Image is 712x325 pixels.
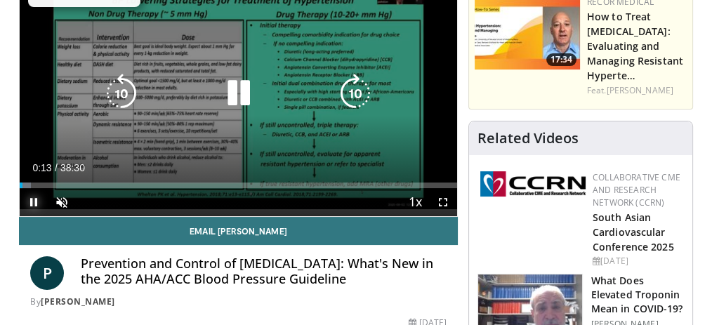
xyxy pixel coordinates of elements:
[30,256,64,290] a: P
[20,183,457,188] div: Progress Bar
[401,188,429,216] button: Playback Rate
[41,296,115,307] a: [PERSON_NAME]
[593,211,674,253] a: South Asian Cardiovascular Conference 2025
[32,162,51,173] span: 0:13
[480,171,586,197] img: a04ee3ba-8487-4636-b0fb-5e8d268f3737.png.150x105_q85_autocrop_double_scale_upscale_version-0.2.png
[429,188,457,216] button: Fullscreen
[81,256,447,286] h4: Prevention and Control of [MEDICAL_DATA]: What's New in the 2025 AHA/ACC Blood Pressure Guideline
[30,296,447,308] div: By
[48,188,76,216] button: Unmute
[19,217,458,245] a: Email [PERSON_NAME]
[55,162,58,173] span: /
[60,162,85,173] span: 38:30
[591,274,684,316] h3: What Does Elevated Troponin Mean in COVID-19?
[587,10,683,82] a: How to Treat [MEDICAL_DATA]: Evaluating and Managing Resistant Hyperte…
[587,84,687,97] div: Feat.
[20,188,48,216] button: Pause
[477,130,579,147] h4: Related Videos
[593,171,680,208] a: Collaborative CME and Research Network (CCRN)
[593,255,681,267] div: [DATE]
[546,53,576,66] span: 17:34
[606,84,673,96] a: [PERSON_NAME]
